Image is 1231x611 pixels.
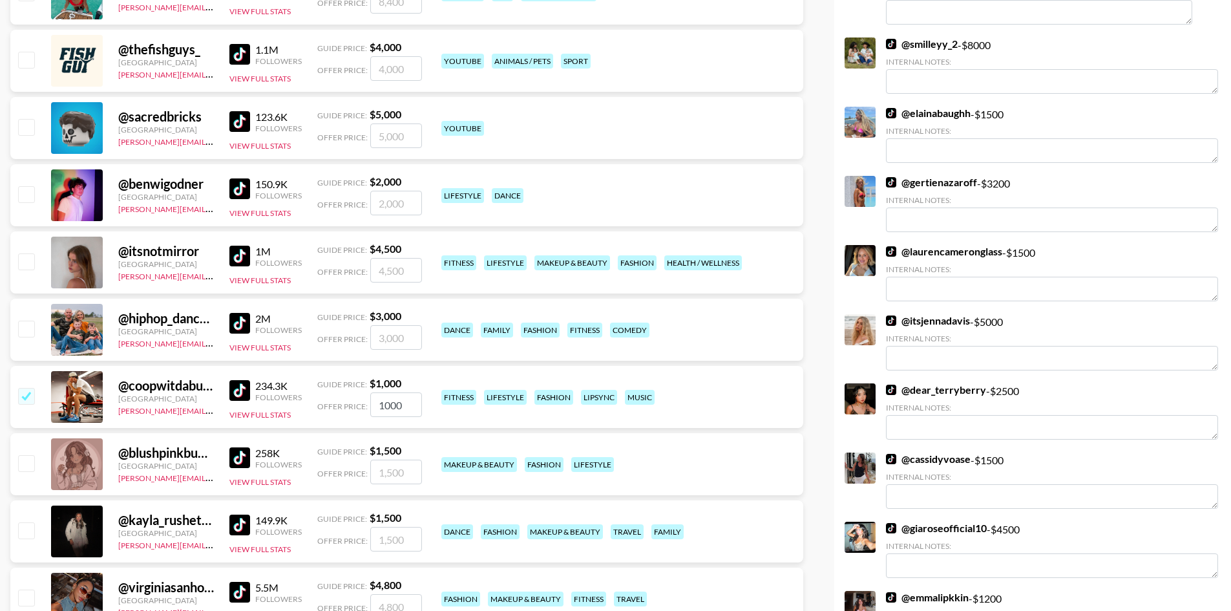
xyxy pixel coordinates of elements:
[370,175,401,188] strong: $ 2,000
[886,176,1218,232] div: - $ 3200
[317,469,368,478] span: Offer Price:
[886,541,1218,551] div: Internal Notes:
[255,514,302,527] div: 149.9K
[317,380,367,389] span: Guide Price:
[317,200,368,209] span: Offer Price:
[118,579,214,595] div: @ virginiasanhouse
[255,581,302,594] div: 5.5M
[370,579,401,591] strong: $ 4,800
[886,177,896,188] img: TikTok
[255,258,302,268] div: Followers
[521,323,560,338] div: fashion
[118,378,214,394] div: @ coopwitdabucket
[118,243,214,259] div: @ itsnotmirror
[118,595,214,605] div: [GEOGRAPHIC_DATA]
[118,528,214,538] div: [GEOGRAPHIC_DATA]
[886,383,986,396] a: @dear_terryberry
[886,591,969,604] a: @emmalipkkin
[370,444,401,456] strong: $ 1,500
[886,453,971,466] a: @cassidyvoase
[255,191,302,200] div: Followers
[886,107,971,120] a: @elainabaughh
[118,41,214,58] div: @ thefishguys_
[255,460,302,469] div: Followers
[370,392,422,417] input: 1,000
[527,524,603,539] div: makeup & beauty
[317,111,367,120] span: Guide Price:
[317,267,368,277] span: Offer Price:
[561,54,591,69] div: sport
[317,245,367,255] span: Guide Price:
[886,38,958,50] a: @smilleyy_2
[118,109,214,125] div: @ sacredbricks
[370,511,401,524] strong: $ 1,500
[317,65,368,75] span: Offer Price:
[664,255,742,270] div: health / wellness
[525,457,563,472] div: fashion
[370,460,422,484] input: 1,500
[370,242,401,255] strong: $ 4,500
[886,108,896,118] img: TikTok
[581,390,617,405] div: lipsync
[370,123,422,148] input: 5,000
[255,178,302,191] div: 150.9K
[255,111,302,123] div: 123.6K
[370,325,422,350] input: 3,000
[118,176,214,192] div: @ benwigodner
[441,524,473,539] div: dance
[255,392,302,402] div: Followers
[370,191,422,215] input: 2,000
[255,56,302,66] div: Followers
[886,245,1218,301] div: - $ 1500
[118,134,310,147] a: [PERSON_NAME][EMAIL_ADDRESS][DOMAIN_NAME]
[255,594,302,604] div: Followers
[886,523,896,533] img: TikTok
[317,312,367,322] span: Guide Price:
[481,323,513,338] div: family
[534,255,610,270] div: makeup & beauty
[886,383,1218,440] div: - $ 2500
[118,259,214,269] div: [GEOGRAPHIC_DATA]
[571,592,606,606] div: fitness
[255,245,302,258] div: 1M
[317,447,367,456] span: Guide Price:
[118,269,310,281] a: [PERSON_NAME][EMAIL_ADDRESS][DOMAIN_NAME]
[229,246,250,266] img: TikTok
[118,202,310,214] a: [PERSON_NAME][EMAIL_ADDRESS][DOMAIN_NAME]
[118,58,214,67] div: [GEOGRAPHIC_DATA]
[886,453,1218,509] div: - $ 1500
[255,380,302,392] div: 234.3K
[886,314,970,327] a: @itsjennadavis
[229,74,291,83] button: View Full Stats
[229,178,250,199] img: TikTok
[229,141,291,151] button: View Full Stats
[886,522,987,535] a: @giaroseofficial10
[481,524,520,539] div: fashion
[484,390,527,405] div: lifestyle
[441,592,480,606] div: fashion
[317,334,368,344] span: Offer Price:
[651,524,684,539] div: family
[317,133,368,142] span: Offer Price:
[886,314,1218,370] div: - $ 5000
[229,477,291,487] button: View Full Stats
[317,178,367,188] span: Guide Price:
[614,592,647,606] div: travel
[229,275,291,285] button: View Full Stats
[118,394,214,403] div: [GEOGRAPHIC_DATA]
[229,515,250,535] img: TikTok
[492,188,523,203] div: dance
[229,410,291,420] button: View Full Stats
[441,255,476,270] div: fitness
[534,390,573,405] div: fashion
[370,310,401,322] strong: $ 3,000
[229,313,250,334] img: TikTok
[317,402,368,411] span: Offer Price:
[255,325,302,335] div: Followers
[229,380,250,401] img: TikTok
[255,447,302,460] div: 258K
[229,544,291,554] button: View Full Stats
[317,43,367,53] span: Guide Price:
[118,461,214,471] div: [GEOGRAPHIC_DATA]
[118,67,310,80] a: [PERSON_NAME][EMAIL_ADDRESS][DOMAIN_NAME]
